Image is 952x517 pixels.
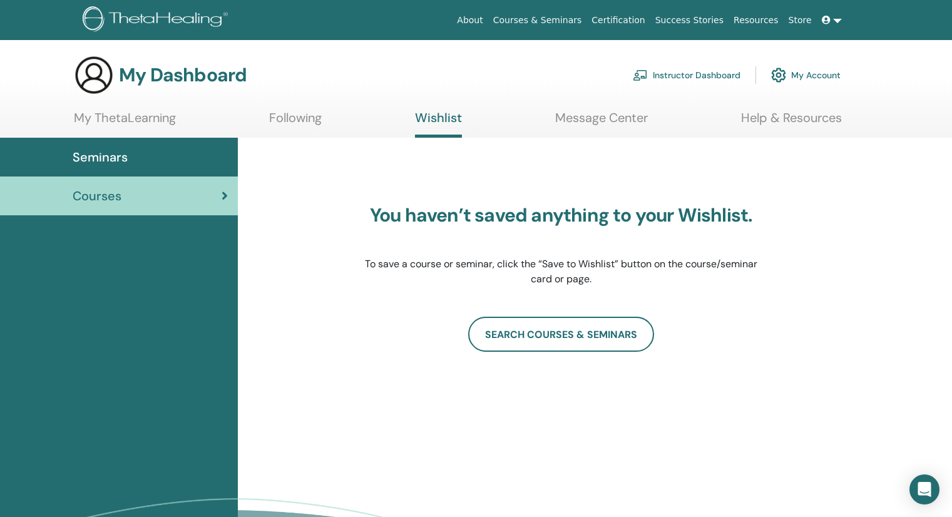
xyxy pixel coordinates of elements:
span: Seminars [73,148,128,166]
a: SEARCH COURSES & SEMINARS [468,317,654,352]
a: Message Center [555,110,648,135]
img: generic-user-icon.jpg [74,55,114,95]
img: cog.svg [771,64,786,86]
a: Success Stories [650,9,729,32]
a: Store [784,9,817,32]
a: My ThetaLearning [74,110,176,135]
h3: You haven’t saved anything to your Wishlist. [364,204,759,227]
img: chalkboard-teacher.svg [633,69,648,81]
a: Help & Resources [741,110,842,135]
a: Courses & Seminars [488,9,587,32]
a: Instructor Dashboard [633,61,740,89]
span: Courses [73,187,121,205]
a: Wishlist [415,110,462,138]
p: To save a course or seminar, click the “Save to Wishlist” button on the course/seminar card or page. [364,257,759,287]
a: Certification [586,9,650,32]
div: Open Intercom Messenger [909,474,939,504]
a: About [452,9,488,32]
a: My Account [771,61,841,89]
a: Resources [729,9,784,32]
h3: My Dashboard [119,64,247,86]
a: Following [269,110,322,135]
img: logo.png [83,6,232,34]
